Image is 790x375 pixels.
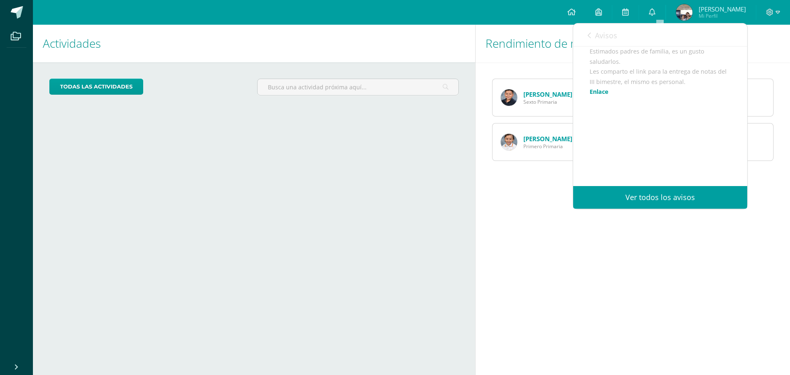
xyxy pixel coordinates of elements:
[699,12,746,19] span: Mi Perfil
[590,88,609,95] a: Enlace
[523,143,572,150] span: Primero Primaria
[680,30,691,39] span: 121
[501,134,517,150] img: 04d07c174b949fc8e03bd90fc4de0af5.png
[699,5,746,13] span: [PERSON_NAME]
[680,30,733,39] span: avisos sin leer
[523,90,572,98] a: [PERSON_NAME]
[523,135,572,143] a: [PERSON_NAME]
[595,30,617,40] span: Avisos
[258,79,458,95] input: Busca una actividad próxima aquí...
[573,186,747,209] a: Ver todos los avisos
[49,79,143,95] a: todas las Actividades
[486,25,780,62] h1: Rendimiento de mis hijos
[523,98,572,105] span: Sexto Primaria
[501,89,517,106] img: 76698dfac1629f923501a1d34817ed09.png
[590,47,731,177] div: Estimados padres de familia, es un gusto saludarlos. Les comparto el link para la entrega de nota...
[676,4,692,21] img: cd618e12c7a6a0b756be2d4742361923.png
[43,25,465,62] h1: Actividades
